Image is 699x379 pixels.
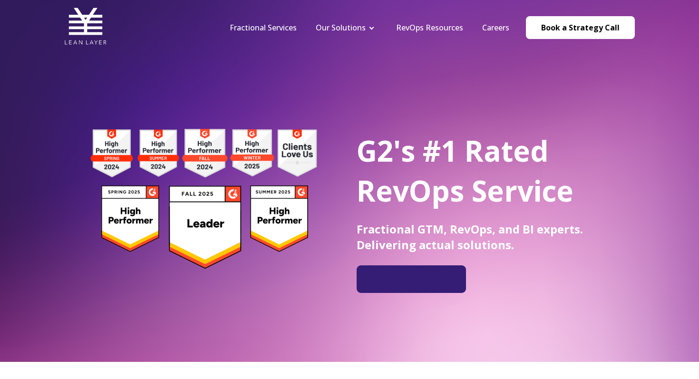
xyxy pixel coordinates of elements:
span: Fractional GTM, RevOps, and BI experts. Delivering actual solutions. [357,221,583,253]
a: Careers [482,22,509,33]
img: Lean Layer Logo [64,5,107,48]
span: G2's #1 Rated RevOps Service [357,131,573,210]
div: Navigation Menu [220,22,519,33]
a: Book a Strategy Call [526,16,635,39]
iframe: Embedded CTA [361,269,461,289]
a: RevOps Resources [396,22,463,33]
img: g2 badges [74,126,333,272]
a: Our Solutions [316,22,366,33]
a: Fractional Services [230,22,297,33]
